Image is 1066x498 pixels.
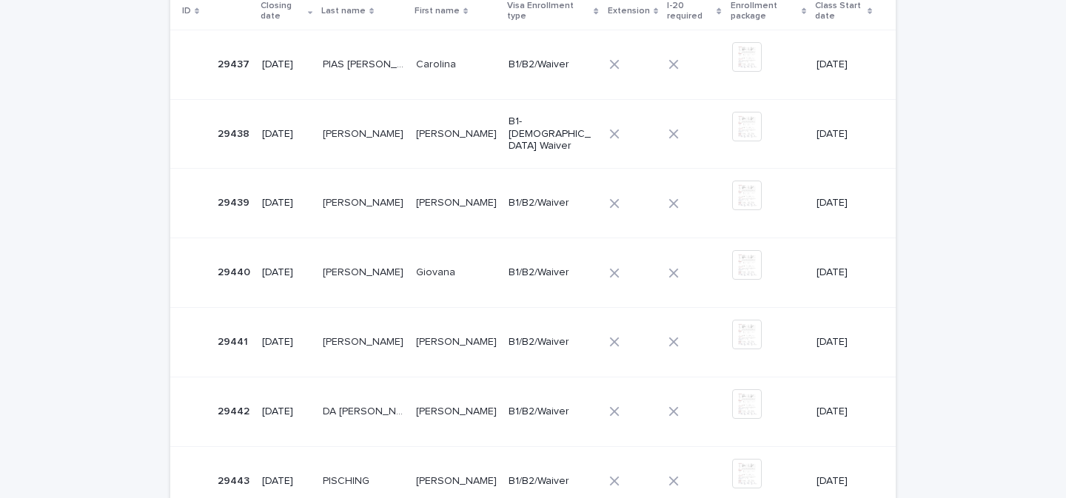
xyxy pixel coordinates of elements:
p: [DATE] [817,406,872,418]
p: Last name [321,3,366,19]
p: B1/B2/Waiver [509,336,591,349]
p: B1/B2/Waiver [509,475,591,488]
p: 29437 [218,55,252,71]
p: First name [415,3,460,19]
p: [DATE] [262,475,311,488]
p: PISCHING [323,472,372,488]
p: [DATE] [817,266,872,279]
p: Carolina [416,55,459,71]
tr: 2943729437 [DATE]PIAS [PERSON_NAME] [PERSON_NAME]PIAS [PERSON_NAME] [PERSON_NAME] CarolinaCarolin... [170,30,896,99]
p: ID [182,3,191,19]
p: 29441 [218,333,251,349]
p: [DATE] [262,197,311,209]
p: B1/B2/Waiver [509,58,591,71]
p: B1-[DEMOGRAPHIC_DATA] Waiver [509,115,591,152]
p: DE PAULI BITENCORTE [323,263,406,279]
tr: 2944229442 [DATE]DA [PERSON_NAME]DA [PERSON_NAME] [PERSON_NAME][PERSON_NAME] B1/B2/Waiver[DATE] [170,377,896,446]
p: [PERSON_NAME] [416,125,500,141]
p: Giovana [416,263,458,279]
tr: 2944029440 [DATE][PERSON_NAME][PERSON_NAME] GiovanaGiovana B1/B2/Waiver[DATE] [170,238,896,308]
p: DA CRUZ HEDLUND [323,403,407,418]
p: [PERSON_NAME] [323,125,406,141]
p: [DATE] [262,266,311,279]
p: [DATE] [262,58,311,71]
tr: 2943929439 [DATE][PERSON_NAME][PERSON_NAME] [PERSON_NAME][PERSON_NAME] B1/B2/Waiver[DATE] [170,169,896,238]
p: [PERSON_NAME] [416,194,500,209]
p: 29438 [218,125,252,141]
p: DE PAULI BITENCORTE [323,333,406,349]
p: [DATE] [817,197,872,209]
p: [DATE] [262,336,311,349]
p: 29439 [218,194,252,209]
p: [DATE] [817,475,872,488]
p: 29442 [218,403,252,418]
p: [PERSON_NAME] [416,472,500,488]
p: [DATE] [262,406,311,418]
p: [DATE] [817,336,872,349]
p: Extension [608,3,650,19]
p: [DATE] [817,128,872,141]
tr: 2944129441 [DATE][PERSON_NAME][PERSON_NAME] [PERSON_NAME][PERSON_NAME] B1/B2/Waiver[DATE] [170,307,896,377]
p: [DATE] [817,58,872,71]
p: ESPINDOLA FRACARO [323,194,406,209]
tr: 2943829438 [DATE][PERSON_NAME][PERSON_NAME] [PERSON_NAME][PERSON_NAME] B1-[DEMOGRAPHIC_DATA] Waiv... [170,99,896,169]
p: 29440 [218,263,253,279]
p: [DATE] [262,128,311,141]
p: 29443 [218,472,252,488]
p: B1/B2/Waiver [509,406,591,418]
p: B1/B2/Waiver [509,266,591,279]
p: B1/B2/Waiver [509,197,591,209]
p: [PERSON_NAME] [416,403,500,418]
p: PIAS ZUCHETTO DA SILVA [323,55,407,71]
p: [PERSON_NAME] [416,333,500,349]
